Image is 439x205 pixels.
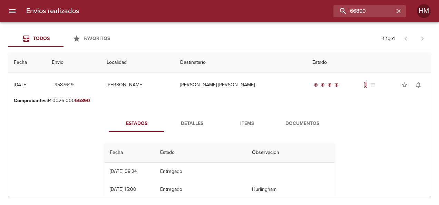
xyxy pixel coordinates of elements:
div: [DATE] [14,82,27,88]
th: Localidad [101,53,175,72]
b: Comprobantes : [14,98,48,104]
span: Favoritos [84,36,110,41]
span: Estados [113,119,160,128]
p: 1 - 1 de 1 [383,35,395,42]
td: Hurlingham [246,180,335,198]
div: Tabs detalle de guia [109,115,330,132]
button: Agregar a favoritos [398,78,411,92]
td: Entregado [155,180,246,198]
button: 9587649 [52,79,76,91]
th: Envio [46,53,101,72]
span: 9587649 [55,81,74,89]
span: Items [224,119,271,128]
span: Tiene documentos adjuntos [362,81,369,88]
td: [PERSON_NAME] [101,72,175,97]
th: Fecha [104,143,155,163]
span: No tiene pedido asociado [369,81,376,88]
span: radio_button_checked [321,83,325,87]
th: Estado [155,143,246,163]
span: Pagina anterior [398,35,414,42]
td: [PERSON_NAME] [PERSON_NAME] [175,72,307,97]
span: Todos [33,36,50,41]
span: star_border [401,81,408,88]
button: Activar notificaciones [411,78,425,92]
span: radio_button_checked [328,83,332,87]
th: Estado [307,53,431,72]
div: Tabs Envios [8,30,119,47]
em: 66890 [75,98,90,104]
td: Entregado [155,163,246,180]
input: buscar [333,5,394,17]
p: R-0026-000 [14,97,425,104]
h6: Envios realizados [26,6,79,17]
th: Fecha [8,53,46,72]
button: menu [4,3,21,19]
div: HM [417,4,431,18]
span: radio_button_checked [314,83,318,87]
th: Observacion [246,143,335,163]
span: notifications_none [415,81,422,88]
span: Documentos [279,119,326,128]
div: [DATE] 15:00 [110,186,136,192]
span: radio_button_checked [334,83,339,87]
th: Destinatario [175,53,307,72]
div: Entregado [312,81,340,88]
span: Pagina siguiente [414,30,431,47]
span: Detalles [168,119,215,128]
div: [DATE] 08:24 [110,168,137,174]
